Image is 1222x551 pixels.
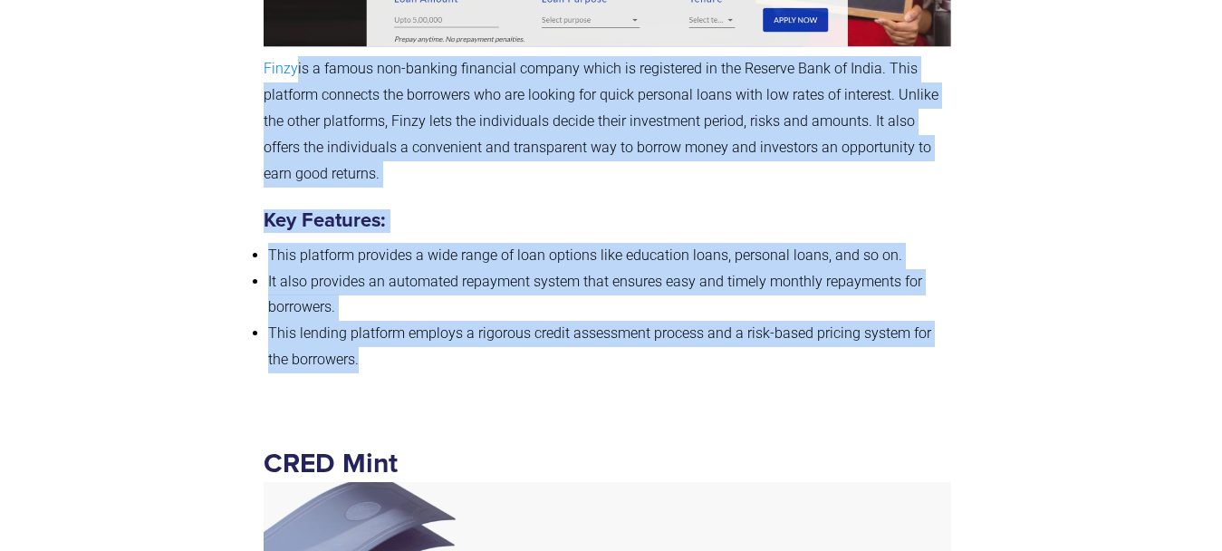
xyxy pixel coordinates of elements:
[268,273,922,316] span: It also provides an automated repayment system that ensures easy and timely monthly repayments fo...
[268,246,902,264] span: This platform provides a wide range of loan options like education loans, personal loans, and so on.
[264,60,938,181] span: is a famous non-banking financial company which is registered in the Reserve Bank of India. This ...
[264,211,385,231] strong: Key Features:
[264,60,298,77] a: Finzy
[268,324,931,368] span: This lending platform employs a rigorous credit assessment process and a risk-based pricing syste...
